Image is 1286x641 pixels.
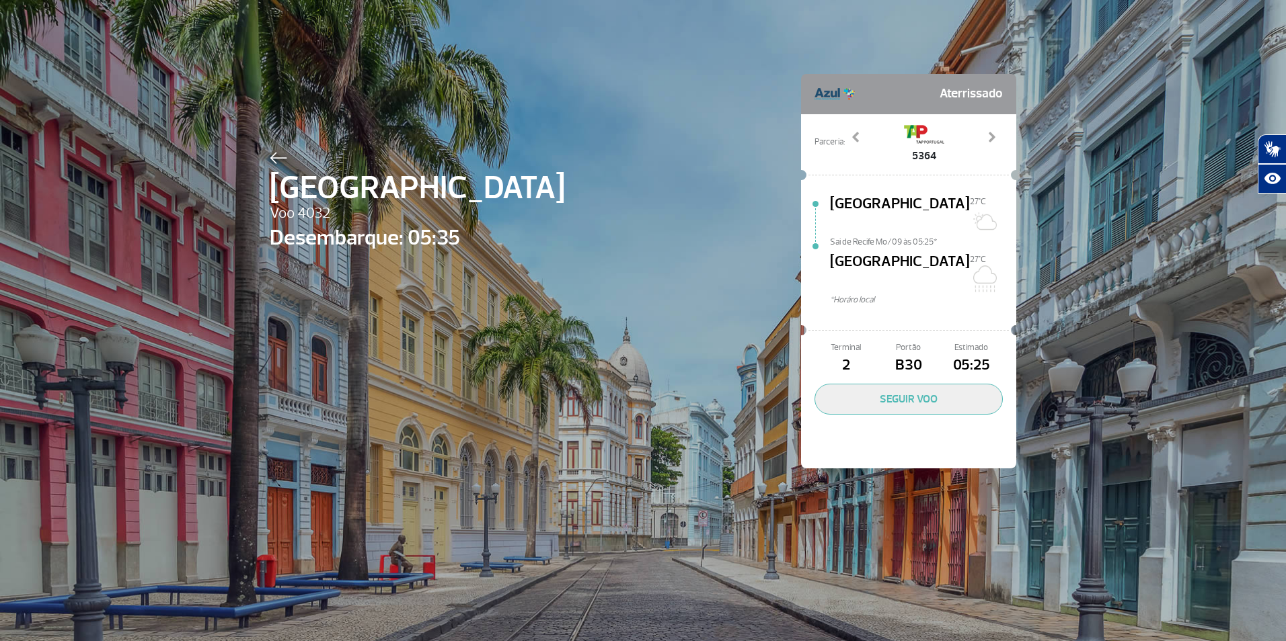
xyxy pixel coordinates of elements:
[877,341,940,354] span: Portão
[970,265,997,292] img: Nublado
[830,236,1016,245] span: Sai de Recife Mo/09 às 05:25*
[815,354,877,377] span: 2
[815,384,1003,415] button: SEGUIR VOO
[270,202,565,225] span: Voo 4032
[970,254,986,265] span: 27°C
[877,354,940,377] span: B30
[830,294,1016,306] span: *Horáro local
[270,222,565,254] span: Desembarque: 05:35
[940,81,1003,108] span: Aterrissado
[815,136,845,148] span: Parceria:
[270,164,565,212] span: [GEOGRAPHIC_DATA]
[830,251,970,294] span: [GEOGRAPHIC_DATA]
[970,196,986,207] span: 27°C
[940,354,1003,377] span: 05:25
[1258,134,1286,164] button: Abrir tradutor de língua de sinais.
[1258,164,1286,194] button: Abrir recursos assistivos.
[970,208,997,234] img: Sol com muitas nuvens
[815,341,877,354] span: Terminal
[904,148,944,164] span: 5364
[1258,134,1286,194] div: Plugin de acessibilidade da Hand Talk.
[940,341,1003,354] span: Estimado
[830,193,970,236] span: [GEOGRAPHIC_DATA]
